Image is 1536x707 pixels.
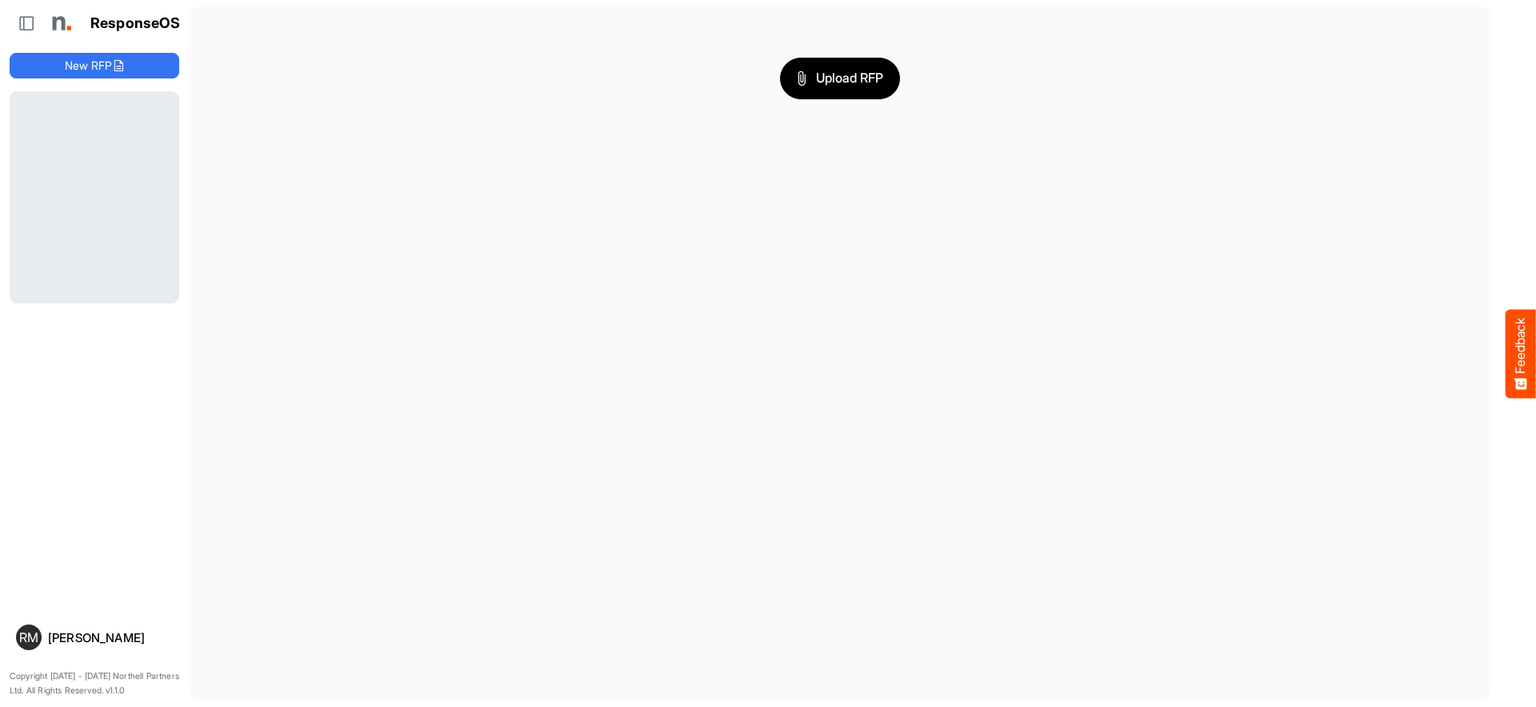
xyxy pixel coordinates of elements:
[10,53,179,78] button: New RFP
[797,68,883,89] span: Upload RFP
[48,632,173,644] div: [PERSON_NAME]
[10,669,179,697] p: Copyright [DATE] - [DATE] Northell Partners Ltd. All Rights Reserved. v1.1.0
[1506,309,1536,398] button: Feedback
[44,7,76,39] img: Northell
[19,631,38,644] span: RM
[90,15,181,32] h1: ResponseOS
[780,58,900,99] button: Upload RFP
[10,91,179,303] div: Loading...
